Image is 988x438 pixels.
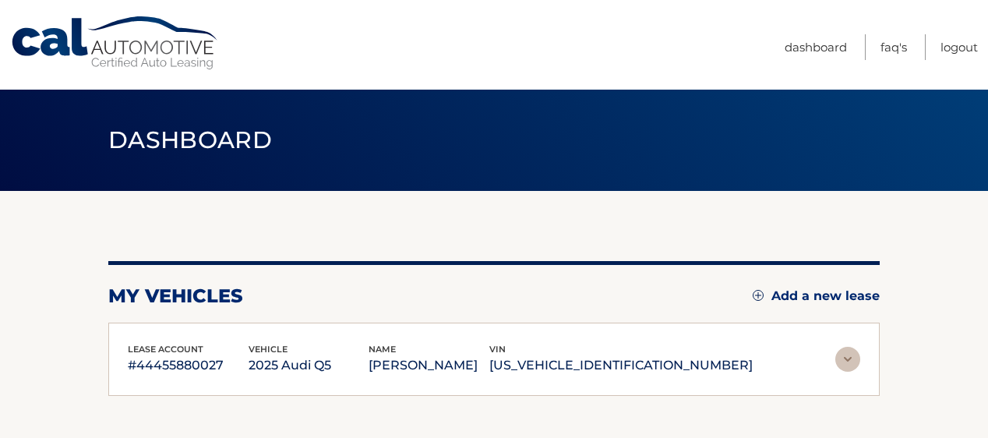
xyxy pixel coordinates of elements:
p: [US_VEHICLE_IDENTIFICATION_NUMBER] [489,355,753,376]
span: vehicle [249,344,288,355]
h2: my vehicles [108,284,243,308]
img: accordion-rest.svg [835,347,860,372]
a: Add a new lease [753,288,880,304]
a: Logout [940,34,978,60]
img: add.svg [753,290,764,301]
a: Dashboard [785,34,847,60]
p: [PERSON_NAME] [369,355,489,376]
a: FAQ's [880,34,907,60]
p: 2025 Audi Q5 [249,355,369,376]
span: lease account [128,344,203,355]
span: Dashboard [108,125,272,154]
span: vin [489,344,506,355]
p: #44455880027 [128,355,249,376]
a: Cal Automotive [10,16,221,71]
span: name [369,344,396,355]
